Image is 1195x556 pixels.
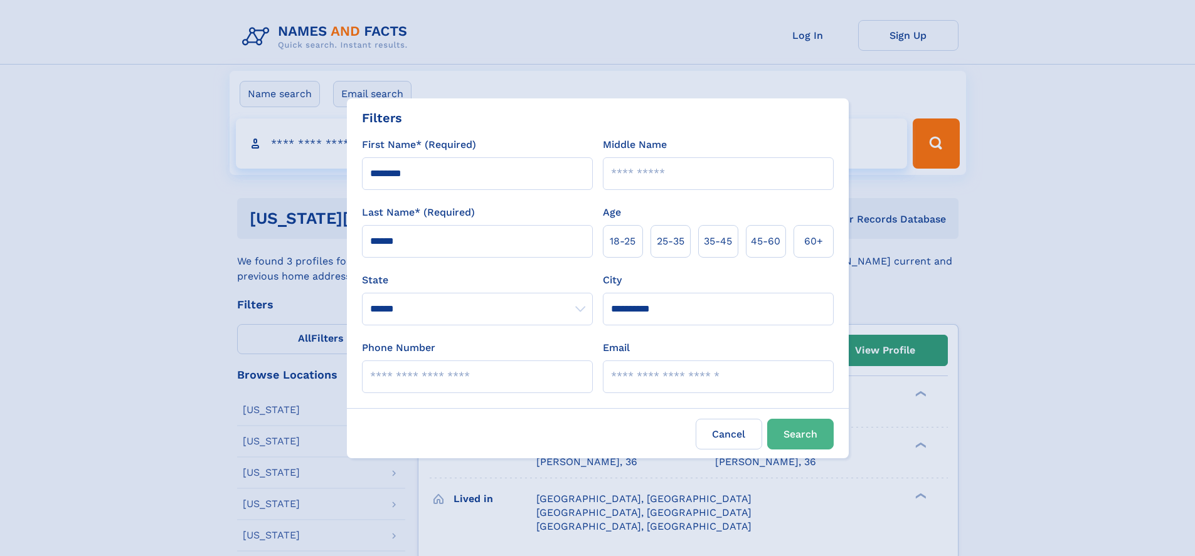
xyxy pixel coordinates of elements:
[804,234,823,249] span: 60+
[603,340,630,355] label: Email
[603,205,621,220] label: Age
[362,205,475,220] label: Last Name* (Required)
[767,419,834,449] button: Search
[362,273,593,288] label: State
[751,234,780,249] span: 45‑60
[362,108,402,127] div: Filters
[657,234,684,249] span: 25‑35
[610,234,635,249] span: 18‑25
[603,137,667,152] label: Middle Name
[362,340,435,355] label: Phone Number
[704,234,732,249] span: 35‑45
[696,419,762,449] label: Cancel
[362,137,476,152] label: First Name* (Required)
[603,273,622,288] label: City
